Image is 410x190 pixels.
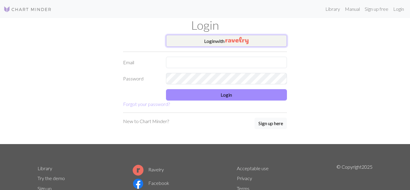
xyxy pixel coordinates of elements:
p: New to Chart Minder? [123,118,169,125]
a: Forgot your password? [123,101,170,107]
a: Sign up here [255,118,287,130]
button: Login [166,89,287,101]
h1: Login [34,18,376,32]
a: Login [391,3,406,15]
img: Ravelry [225,37,249,44]
a: Privacy [237,175,252,181]
button: Sign up here [255,118,287,129]
img: Ravelry logo [133,165,143,176]
a: Acceptable use [237,165,269,171]
a: Manual [342,3,362,15]
button: Loginwith [166,35,287,47]
a: Facebook [133,180,169,186]
img: Logo [4,6,52,13]
label: Password [119,73,162,84]
a: Sign up free [362,3,391,15]
a: Library [38,165,52,171]
img: Facebook logo [133,178,143,189]
a: Ravelry [133,167,164,172]
a: Library [323,3,342,15]
a: Try the demo [38,175,65,181]
label: Email [119,57,162,68]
